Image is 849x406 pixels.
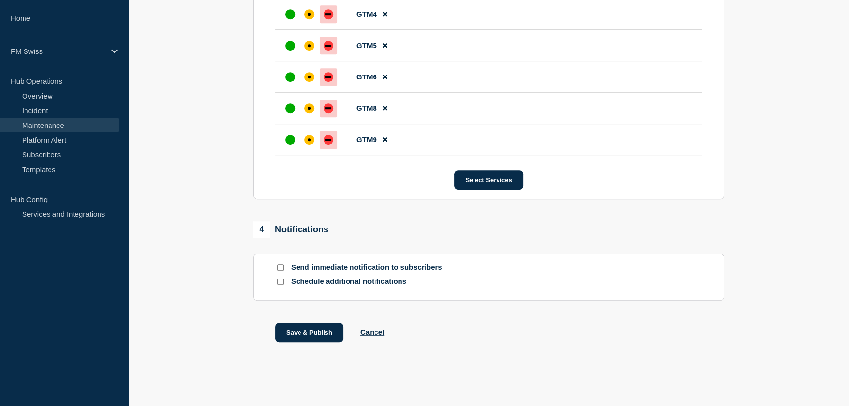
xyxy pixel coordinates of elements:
div: down [324,72,333,82]
div: up [285,41,295,51]
button: Cancel [360,328,384,336]
p: Schedule additional notifications [291,277,448,286]
div: up [285,72,295,82]
p: FM Swiss [11,47,105,55]
div: up [285,9,295,19]
div: Notifications [253,221,328,238]
div: affected [304,135,314,145]
p: Send immediate notification to subscribers [291,263,448,272]
span: GTM9 [356,135,377,144]
div: up [285,135,295,145]
span: 4 [253,221,270,238]
span: GTM8 [356,104,377,112]
span: GTM6 [356,73,377,81]
div: affected [304,103,314,113]
div: down [324,103,333,113]
input: Schedule additional notifications [277,279,284,285]
div: affected [304,41,314,51]
span: GTM5 [356,41,377,50]
div: down [324,135,333,145]
button: Save & Publish [275,323,343,342]
input: Send immediate notification to subscribers [277,264,284,271]
span: GTM4 [356,10,377,18]
div: down [324,41,333,51]
div: affected [304,9,314,19]
button: Select Services [454,170,523,190]
div: down [324,9,333,19]
div: up [285,103,295,113]
div: affected [304,72,314,82]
